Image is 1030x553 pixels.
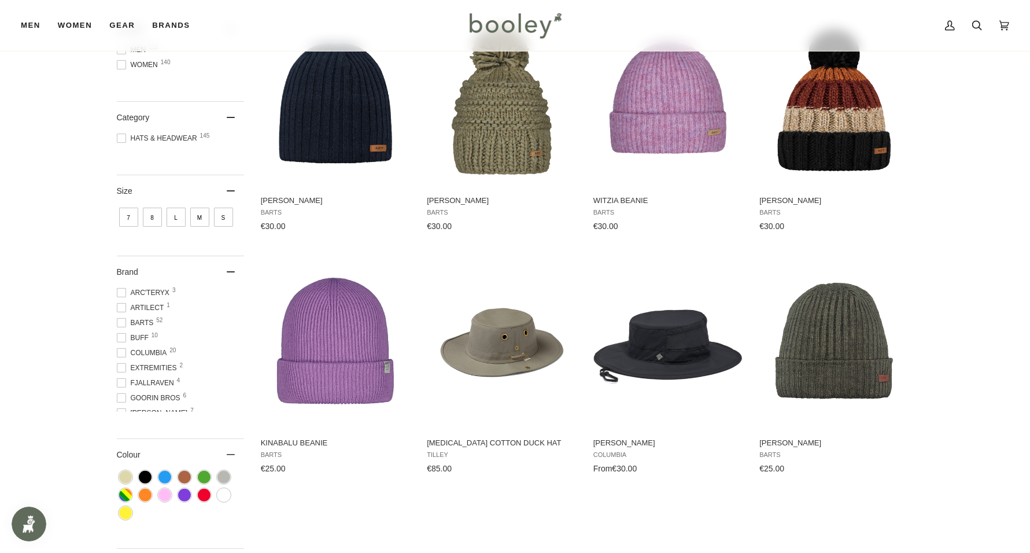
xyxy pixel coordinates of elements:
[143,208,162,227] span: Size: 8
[117,267,138,276] span: Brand
[200,133,210,139] span: 145
[117,303,168,313] span: Artilect
[156,318,163,323] span: 52
[592,266,745,419] img: Columbia Bora Bora Booney Black - Booley Galway
[759,222,784,231] span: €30.00
[152,333,158,338] span: 10
[593,222,618,231] span: €30.00
[161,60,171,65] span: 140
[759,451,909,459] span: Barts
[464,9,566,42] img: Booley
[58,20,92,31] span: Women
[119,208,138,227] span: Size: 7
[593,209,743,216] span: Barts
[593,438,743,448] span: [PERSON_NAME]
[759,209,909,216] span: Barts
[117,287,173,298] span: Arc'teryx
[759,464,784,473] span: €25.00
[158,489,171,502] span: Colour: Pink
[167,208,186,227] span: Size: L
[261,451,411,459] span: Barts
[119,489,132,502] span: Colour: Multicolour
[592,24,745,177] img: Barts Witzia Beanie Berry - Booley Galway
[183,393,187,399] span: 6
[217,489,230,502] span: Colour: White
[139,489,152,502] span: Colour: Orange
[593,451,743,459] span: Columbia
[427,222,452,231] span: €30.00
[117,333,152,343] span: Buff
[117,318,157,328] span: Barts
[178,471,191,484] span: Colour: Brown
[177,378,180,384] span: 4
[119,507,132,519] span: Colour: Yellow
[427,209,577,216] span: Barts
[259,266,412,419] img: Barts Kinabalu Beanie Berry - Booley Galway
[758,13,911,235] a: Wilhelm Beanie
[117,378,178,388] span: Fjallraven
[427,196,577,206] span: [PERSON_NAME]
[167,303,170,308] span: 1
[158,471,171,484] span: Colour: Blue
[759,196,909,206] span: [PERSON_NAME]
[117,408,191,418] span: [PERSON_NAME]
[758,266,911,419] img: Barts Wilbert Turnup Army - Booley Galway
[261,196,411,206] span: [PERSON_NAME]
[152,20,190,31] span: Brands
[592,13,745,235] a: Witzia Beanie
[593,196,743,206] span: Witzia Beanie
[117,133,201,143] span: Hats & Headwear
[259,13,412,235] a: Haakon Beanie
[198,471,211,484] span: Colour: Green
[214,208,233,227] span: Size: S
[139,471,152,484] span: Colour: Black
[425,266,578,419] img: Tilley T3 Cotton Duck Hat Khaki - Booley Galway
[117,60,161,70] span: Women
[425,13,578,235] a: Jasmin Beanie
[180,363,183,368] span: 2
[109,20,135,31] span: Gear
[261,222,286,231] span: €30.00
[172,287,176,293] span: 3
[425,256,578,478] a: T3 Cotton Duck Hat
[169,348,176,353] span: 20
[592,256,745,478] a: Bora Bora Booney
[178,489,191,502] span: Colour: Purple
[261,438,411,448] span: Kinabalu Beanie
[759,438,909,448] span: [PERSON_NAME]
[261,209,411,216] span: Barts
[758,24,911,177] img: Barts Wilhelm Beanie Burgundy - Booley Galway
[593,464,612,473] span: From
[190,208,209,227] span: Size: M
[198,489,211,502] span: Colour: Red
[117,363,180,373] span: Extremities
[427,438,577,448] span: [MEDICAL_DATA] Cotton Duck Hat
[117,348,171,358] span: Columbia
[259,24,412,177] img: Barts Haakon Beanie Navy - Booley Galway
[21,20,40,31] span: Men
[612,464,637,473] span: €30.00
[758,256,911,478] a: Wilbert Turnup
[117,450,149,459] span: Colour
[117,393,184,403] span: Goorin Bros
[117,186,132,196] span: Size
[119,471,132,484] span: Colour: Beige
[259,256,412,478] a: Kinabalu Beanie
[117,113,150,122] span: Category
[190,408,194,414] span: 7
[427,464,452,473] span: €85.00
[261,464,286,473] span: €25.00
[425,24,578,177] img: Barts Jasmin Beanie Light Army - Booley Galway
[217,471,230,484] span: Colour: Grey
[427,451,577,459] span: Tilley
[12,507,46,541] iframe: Button to open loyalty program pop-up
